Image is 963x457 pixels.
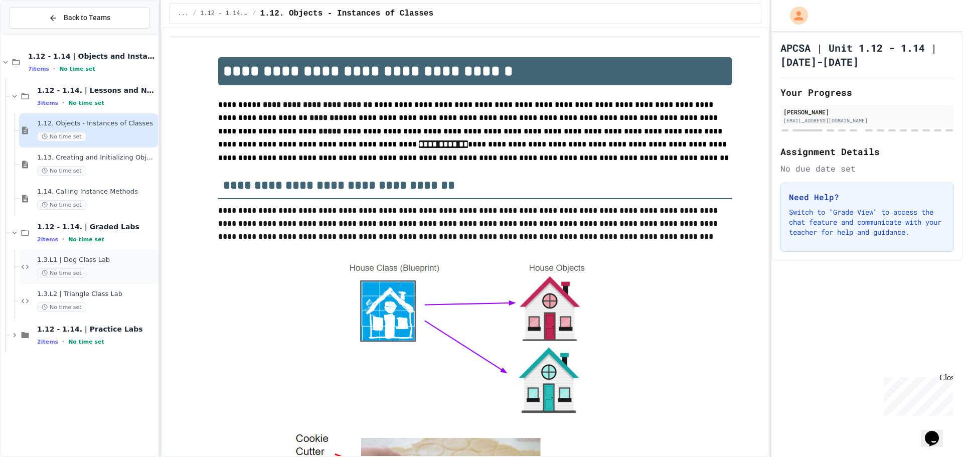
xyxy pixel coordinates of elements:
span: 1.12 - 1.14. | Lessons and Notes [200,10,248,18]
span: 1.3.L2 | Triangle Class Lab [37,290,156,298]
span: / [193,10,196,18]
div: My Account [779,4,811,27]
span: 1.3.L1 | Dog Class Lab [37,256,156,264]
span: 1.12 - 1.14. | Lessons and Notes [37,86,156,95]
iframe: chat widget [880,373,953,416]
span: / [252,10,256,18]
span: • [53,65,55,73]
div: Chat with us now!Close [4,4,69,64]
span: 1.12 - 1.14 | Objects and Instances of Classes [28,52,156,61]
span: No time set [59,66,95,72]
span: No time set [37,268,86,278]
h2: Assignment Details [780,144,954,159]
p: Switch to "Grade View" to access the chat feature and communicate with your teacher for help and ... [789,207,945,237]
span: 1.14. Calling Instance Methods [37,188,156,196]
span: 1.12 - 1.14. | Graded Labs [37,222,156,231]
span: 1.13. Creating and Initializing Objects: Constructors [37,154,156,162]
span: • [62,99,64,107]
h3: Need Help? [789,191,945,203]
span: 3 items [37,100,58,106]
span: 2 items [37,339,58,345]
span: • [62,235,64,243]
button: Back to Teams [9,7,150,29]
div: No due date set [780,163,954,175]
span: No time set [68,236,104,243]
span: No time set [37,302,86,312]
h2: Your Progress [780,85,954,99]
span: 1.12. Objects - Instances of Classes [37,119,156,128]
span: No time set [37,200,86,210]
span: Back to Teams [64,13,110,23]
span: ... [178,10,189,18]
span: 1.12. Objects - Instances of Classes [260,8,433,20]
span: No time set [37,132,86,141]
h1: APCSA | Unit 1.12 - 1.14 | [DATE]-[DATE] [780,41,954,69]
span: No time set [37,166,86,176]
span: • [62,338,64,346]
div: [PERSON_NAME] [783,107,951,116]
span: 7 items [28,66,49,72]
span: No time set [68,339,104,345]
iframe: chat widget [921,417,953,447]
div: [EMAIL_ADDRESS][DOMAIN_NAME] [783,117,951,124]
span: 1.12 - 1.14. | Practice Labs [37,325,156,334]
span: 2 items [37,236,58,243]
span: No time set [68,100,104,106]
